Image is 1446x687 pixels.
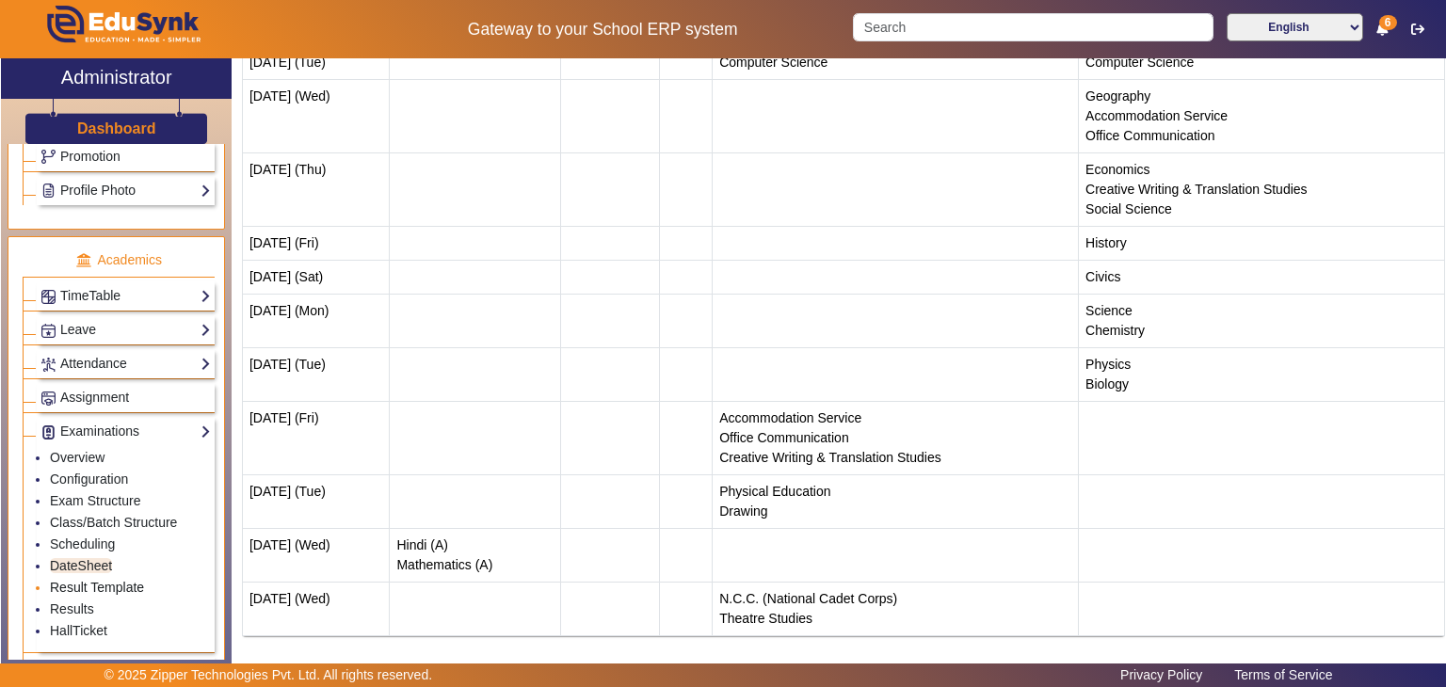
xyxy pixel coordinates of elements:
[50,558,112,573] a: DateSheet
[104,665,433,685] p: © 2025 Zipper Technologies Pvt. Ltd. All rights reserved.
[1379,15,1397,30] span: 6
[60,390,129,405] span: Assignment
[719,55,827,70] span: Computer Science
[1085,182,1308,197] span: Creative Writing & Translation Studies
[242,46,390,80] td: [DATE] (Tue)
[719,410,861,425] span: Accommodation Service
[242,261,390,295] td: [DATE] (Sat)
[719,450,941,465] span: Creative Writing & Translation Studies
[242,348,390,402] td: [DATE] (Tue)
[1085,376,1129,391] span: Biology
[242,402,390,475] td: [DATE] (Fri)
[1085,55,1194,70] span: Computer Science
[1085,128,1214,143] span: Office Communication
[719,484,830,499] span: Physical Education
[242,227,390,261] td: [DATE] (Fri)
[242,529,390,583] td: [DATE] (Wed)
[719,503,767,519] span: Drawing
[61,66,172,88] h2: Administrator
[396,557,492,572] span: Mathematics (A)
[50,623,107,638] a: HallTicket
[719,430,848,445] span: Office Communication
[1085,235,1127,250] span: History
[41,150,56,164] img: Branchoperations.png
[76,119,157,138] a: Dashboard
[77,120,156,137] h3: Dashboard
[40,387,211,408] a: Assignment
[1,58,232,99] a: Administrator
[1085,162,1149,177] span: Economics
[50,471,128,487] a: Configuration
[242,80,390,153] td: [DATE] (Wed)
[23,250,215,270] p: Academics
[1225,663,1342,687] a: Terms of Service
[719,591,897,606] span: N.C.C. (National Cadet Corps)
[1085,88,1150,104] span: Geography
[50,536,115,551] a: Scheduling
[1085,108,1228,123] span: Accommodation Service
[1085,357,1131,372] span: Physics
[50,515,177,530] a: Class/Batch Structure
[1085,303,1133,318] span: Science
[1085,323,1145,338] span: Chemistry
[1111,663,1212,687] a: Privacy Policy
[396,537,447,552] span: Hindi (A)
[50,493,140,508] a: Exam Structure
[242,153,390,227] td: [DATE] (Thu)
[75,252,92,269] img: academic.png
[50,580,144,595] a: Result Template
[719,611,812,626] span: Theatre Studies
[372,20,833,40] h5: Gateway to your School ERP system
[1085,269,1120,284] span: Civics
[853,13,1213,41] input: Search
[50,450,104,465] a: Overview
[242,295,390,348] td: [DATE] (Mon)
[60,149,120,164] span: Promotion
[1085,201,1172,216] span: Social Science
[41,391,56,406] img: Assignments.png
[40,146,211,168] a: Promotion
[50,601,94,616] a: Results
[242,583,390,636] td: [DATE] (Wed)
[242,475,390,529] td: [DATE] (Tue)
